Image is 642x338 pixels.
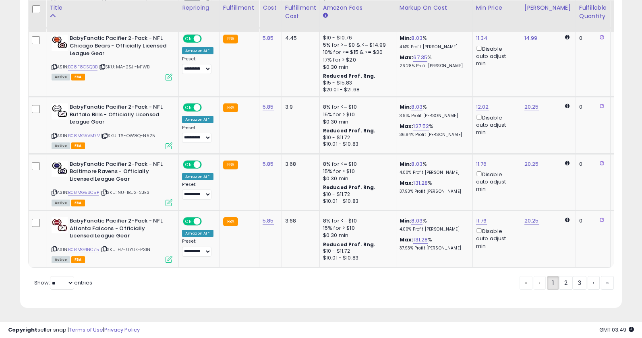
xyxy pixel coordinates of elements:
[263,217,274,225] a: 5.85
[476,103,489,111] a: 12.02
[182,182,213,200] div: Preset:
[184,161,194,168] span: ON
[52,103,172,148] div: ASIN:
[323,12,328,19] small: Amazon Fees.
[400,217,412,225] b: Min:
[400,160,412,168] b: Min:
[579,35,604,42] div: 0
[52,200,70,206] span: All listings currently available for purchase on Amazon
[52,161,172,205] div: ASIN:
[400,122,414,130] b: Max:
[323,191,390,198] div: $10 - $11.72
[323,64,390,71] div: $0.30 min
[71,256,85,263] span: FBA
[201,35,213,42] span: OFF
[70,161,168,185] b: BabyFanatic Pacifier 2-Pack - NFL Baltimore Ravens - Officially Licensed League Gear
[524,217,539,225] a: 20.25
[323,141,390,148] div: $10.01 - $10.83
[400,4,469,12] div: Markup on Cost
[400,63,466,69] p: 26.28% Profit [PERSON_NAME]
[396,0,472,32] th: The percentage added to the cost of goods (COGS) that forms the calculator for Min & Max prices.
[323,161,390,168] div: 8% for <= $10
[52,161,68,177] img: 41vKHQsBRtL._SL40_.jpg
[201,161,213,168] span: OFF
[323,49,390,56] div: 10% for >= $15 & <= $20
[400,217,466,232] div: %
[323,184,376,191] b: Reduced Prof. Rng.
[263,4,278,12] div: Cost
[182,239,213,257] div: Preset:
[104,326,140,334] a: Privacy Policy
[68,246,99,253] a: B08MG4NC75
[182,173,213,180] div: Amazon AI *
[184,104,194,111] span: ON
[476,34,488,42] a: 11.34
[69,326,103,334] a: Terms of Use
[559,276,573,290] a: 2
[411,34,422,42] a: 8.03
[71,74,85,80] span: FBA
[323,103,390,111] div: 8% for <= $10
[400,236,466,251] div: %
[579,103,604,111] div: 0
[68,64,97,70] a: B08F8GSQBB
[323,4,393,12] div: Amazon Fees
[323,134,390,141] div: $10 - $11.72
[476,170,515,193] div: Disable auto adjust min
[101,132,155,139] span: | SKU: T6-OW8Q-N525
[52,74,70,80] span: All listings currently available for purchase on Amazon
[413,122,429,130] a: 127.52
[285,217,313,225] div: 3.68
[524,4,572,12] div: [PERSON_NAME]
[263,34,274,42] a: 5.85
[411,217,422,225] a: 8.03
[323,87,390,93] div: $20.01 - $21.68
[70,217,168,242] b: BabyFanatic Pacifier 2-Pack - NFL Atlanta Falcons - Officially Licensed League Gear
[323,111,390,118] div: 15% for > $10
[476,44,515,68] div: Disable auto adjust min
[34,279,92,286] span: Show: entries
[52,256,70,263] span: All listings currently available for purchase on Amazon
[184,35,194,42] span: ON
[400,189,466,194] p: 37.93% Profit [PERSON_NAME]
[71,200,85,206] span: FBA
[223,35,238,43] small: FBA
[323,175,390,182] div: $0.30 min
[323,127,376,134] b: Reduced Prof. Rng.
[413,54,427,62] a: 67.35
[263,103,274,111] a: 5.85
[476,113,515,136] div: Disable auto adjust min
[323,168,390,175] div: 15% for > $10
[285,35,313,42] div: 4.45
[599,326,634,334] span: 2025-09-10 03:49 GMT
[323,41,390,49] div: 5% for >= $0 & <= $14.99
[52,217,68,233] img: 41sZL3Cl02L._SL40_.jpg
[476,227,515,250] div: Disable auto adjust min
[413,236,428,244] a: 131.28
[400,54,466,69] div: %
[100,246,150,253] span: | SKU: H7-UYUK-P3IN
[323,217,390,225] div: 8% for <= $10
[52,217,172,262] div: ASIN:
[323,248,390,255] div: $10 - $11.72
[8,326,140,334] div: seller snap | |
[547,276,559,290] a: 1
[476,160,487,168] a: 11.76
[524,34,538,42] a: 14.99
[182,125,213,143] div: Preset:
[573,276,586,290] a: 3
[70,103,168,128] b: BabyFanatic Pacifier 2-Pack - NFL Buffalo Bills - Officially Licensed League Gear
[400,34,412,42] b: Min:
[323,118,390,126] div: $0.30 min
[99,64,149,70] span: | SKU: MA-2SJI-M1WB
[400,35,466,49] div: %
[579,161,604,168] div: 0
[400,103,412,111] b: Min:
[400,179,414,187] b: Max:
[400,179,466,194] div: %
[223,103,238,112] small: FBA
[223,161,238,169] small: FBA
[71,142,85,149] span: FBA
[184,218,194,225] span: ON
[413,179,428,187] a: 131.28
